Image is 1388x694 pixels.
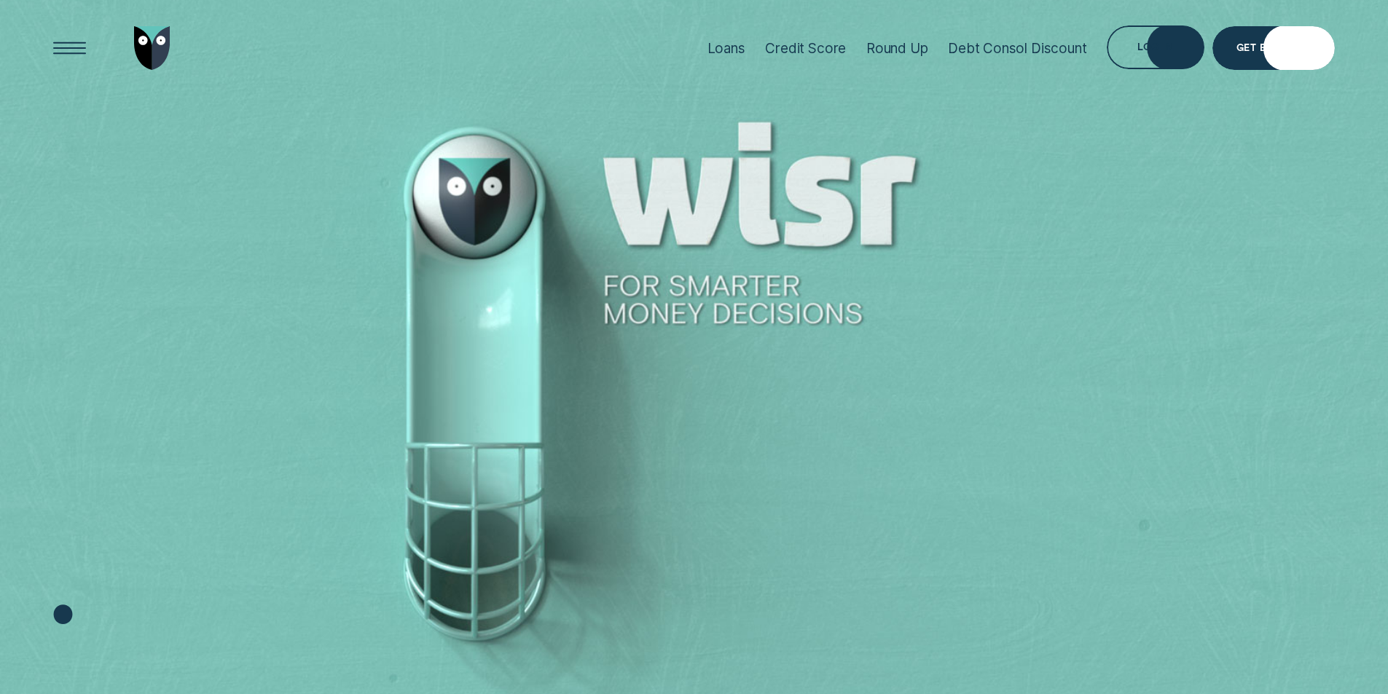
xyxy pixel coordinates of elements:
img: Wisr [134,26,170,70]
div: Debt Consol Discount [948,40,1086,57]
a: Get Estimate [1212,26,1335,70]
div: Round Up [866,40,928,57]
div: Loans [707,40,745,57]
div: Credit Score [765,40,846,57]
button: Log in [1107,25,1204,69]
button: Open Menu [48,26,92,70]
